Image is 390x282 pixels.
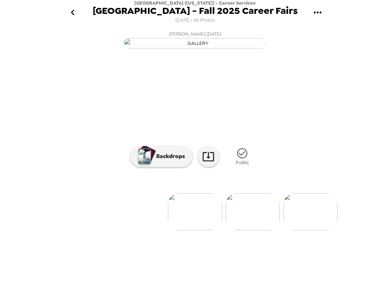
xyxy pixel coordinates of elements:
[283,193,338,230] img: gallery
[124,38,266,48] img: gallery
[168,193,222,230] img: gallery
[225,143,260,170] button: Public
[52,28,338,51] button: [PERSON_NAME],[DATE]
[93,6,298,16] span: [GEOGRAPHIC_DATA] - Fall 2025 Career Fairs
[306,1,329,24] button: gallery menu
[169,30,221,38] span: [PERSON_NAME] , [DATE]
[236,160,249,166] span: Public
[226,193,280,230] img: gallery
[175,16,215,25] span: [DATE] • 68 Photos
[153,152,185,161] p: Backdrops
[61,1,84,24] button: go back
[130,146,193,167] button: Backdrops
